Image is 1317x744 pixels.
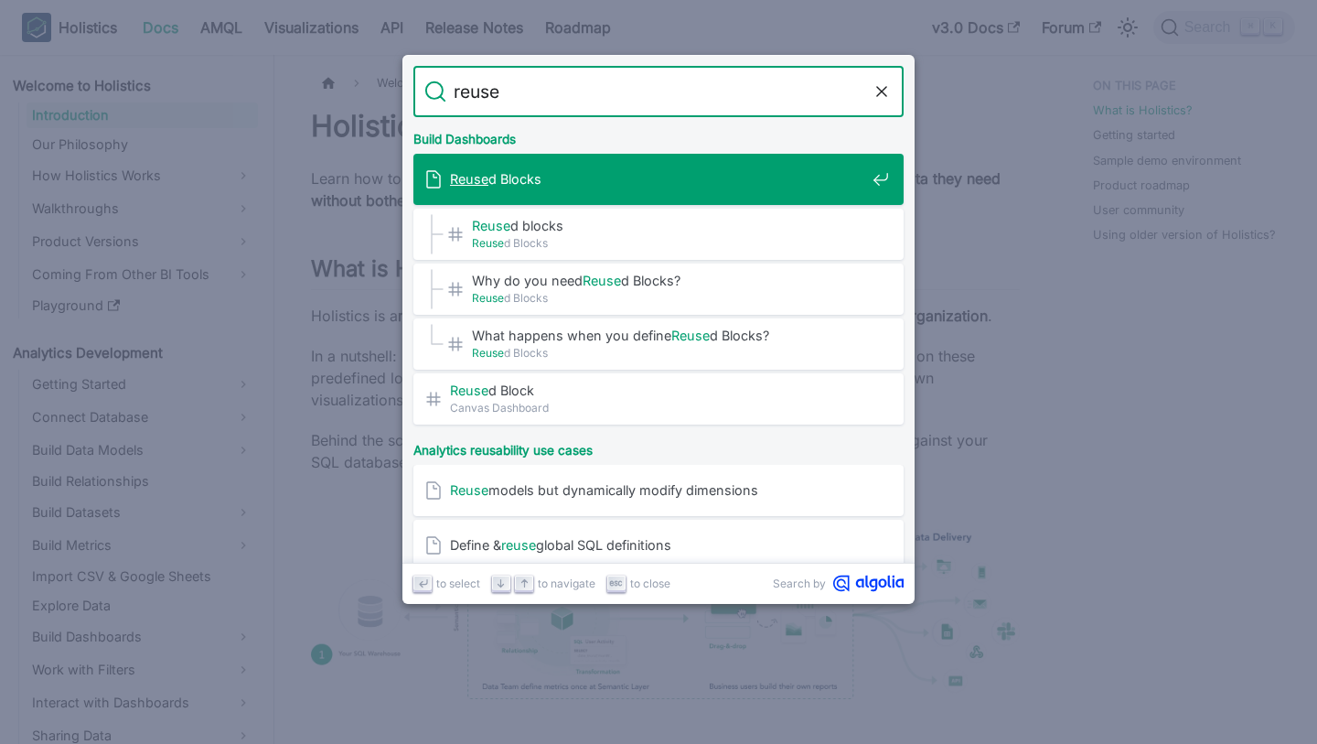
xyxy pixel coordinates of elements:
span: d Blocks [450,170,865,188]
svg: Arrow up [518,577,531,590]
svg: Arrow down [494,577,508,590]
mark: Reuse [472,346,504,360]
span: What happens when you define d Blocks?​ [472,327,865,344]
svg: Algolia [833,575,904,592]
a: Define &reuseglobal SQL definitions [413,520,904,571]
mark: Reuse [472,218,510,233]
span: d Block​ [450,382,865,399]
input: Search docs [446,66,871,117]
span: d Blocks [472,344,865,361]
span: d blocks​ [472,217,865,234]
span: Canvas Dashboard [450,399,865,416]
span: to navigate [538,575,595,592]
a: Search byAlgolia [773,575,904,592]
span: models but dynamically modify dimensions [450,481,865,499]
mark: Reuse [450,383,488,398]
mark: Reuse [671,328,710,343]
button: Clear the query [871,81,893,102]
span: Why do you need d Blocks?​ [472,272,865,289]
div: Analytics reusability use cases [410,428,907,465]
a: What happens when you defineReused Blocks?​Reused Blocks [413,318,904,370]
a: Reusemodels but dynamically modify dimensions [413,465,904,516]
mark: Reuse [472,236,504,250]
a: Reused blocks​Reused Blocks [413,209,904,260]
a: Why do you needReused Blocks?​Reused Blocks [413,264,904,315]
mark: Reuse [450,171,488,187]
a: Reused Blocks [413,154,904,205]
div: Build Dashboards [410,117,907,154]
span: to close [630,575,670,592]
svg: Escape key [609,577,623,590]
span: d Blocks [472,234,865,252]
span: d Blocks [472,289,865,307]
mark: Reuse [450,482,488,498]
a: Reused Block​Canvas Dashboard [413,373,904,425]
span: Define & global SQL definitions [450,536,865,554]
mark: reuse [501,537,536,553]
span: Search by [773,575,826,592]
mark: Reuse [472,291,504,305]
span: to select [436,575,480,592]
svg: Enter key [416,577,430,590]
mark: Reuse [583,273,621,288]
